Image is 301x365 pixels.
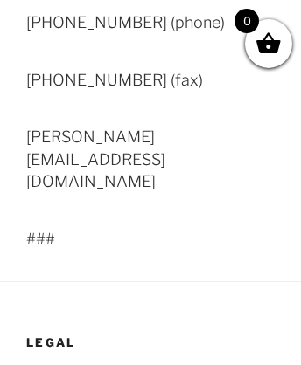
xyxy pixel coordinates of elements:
[26,204,275,250] h3: ###
[26,45,275,91] h3: [PHONE_NUMBER] (fax)
[234,9,259,33] span: 0
[26,102,275,192] h3: [PERSON_NAME][EMAIL_ADDRESS][DOMAIN_NAME]
[26,334,275,350] h2: Legal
